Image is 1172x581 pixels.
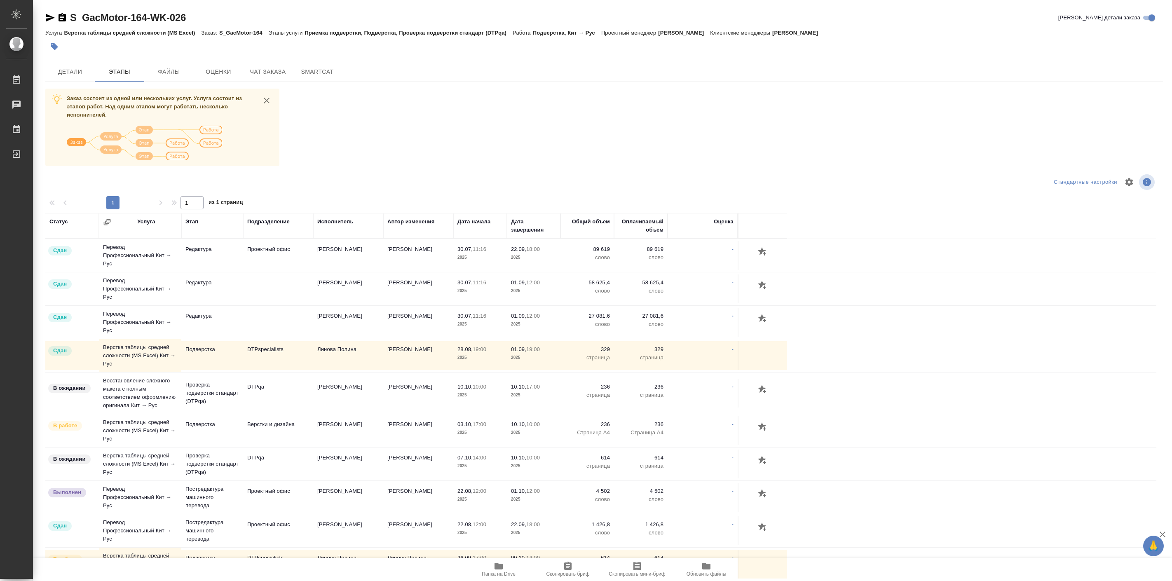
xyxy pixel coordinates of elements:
p: [PERSON_NAME] [772,30,824,36]
td: DTPqa [243,379,313,408]
span: Посмотреть информацию [1139,174,1156,190]
p: 614 [565,554,610,562]
p: Страница А4 [618,429,663,437]
td: [PERSON_NAME] [313,516,383,545]
div: Статус [49,218,68,226]
td: Верстка таблицы средней сложности (MS Excel) Кит → Рус [99,447,181,480]
button: Скопировать бриф [533,558,602,581]
p: Сдан [53,246,67,255]
button: Добавить оценку [756,312,770,326]
p: В работе [53,555,77,563]
p: 12:00 [473,488,486,494]
p: Сдан [53,522,67,530]
td: [PERSON_NAME] [383,274,453,303]
p: 07.10, [457,454,473,461]
td: Верстки и дизайна [243,416,313,445]
td: [PERSON_NAME] [383,416,453,445]
p: Работа [513,30,533,36]
p: 30.07, [457,246,473,252]
div: Оплачиваемый объем [618,218,663,234]
td: Перевод Профессиональный Кит → Рус [99,306,181,339]
p: Подверстка [185,345,239,354]
p: 19:00 [473,346,486,352]
td: Линова Полина [313,550,383,579]
p: 2025 [457,354,503,362]
td: Линова Полина [313,341,383,370]
p: 614 [565,454,610,462]
p: слово [618,253,663,262]
div: Услуга [137,218,155,226]
span: Файлы [149,67,189,77]
p: В работе [53,422,77,430]
a: - [732,555,734,561]
p: страница [618,391,663,399]
p: Этапы услуги [269,30,305,36]
p: Подверстка, Кит → Рус [533,30,601,36]
span: Настроить таблицу [1119,172,1139,192]
span: Оценки [199,67,238,77]
p: 2025 [457,391,503,399]
a: - [732,313,734,319]
td: [PERSON_NAME] [383,241,453,270]
button: Добавить оценку [756,520,770,534]
p: Выполнен [53,488,81,497]
p: 236 [565,420,610,429]
p: страница [565,354,610,362]
p: 2025 [511,429,556,437]
p: 27 081,6 [565,312,610,320]
div: Автор изменения [387,218,434,226]
button: Добавить оценку [756,279,770,293]
button: Сгруппировать [103,218,111,226]
td: Перевод Профессиональный Кит → Рус [99,272,181,305]
p: Страница А4 [565,429,610,437]
p: Редактура [185,245,239,253]
p: 17:00 [473,555,486,561]
td: Проектный офис [243,241,313,270]
p: 18:00 [526,521,540,527]
p: Приемка подверстки, Подверстка, Проверка подверстки стандарт (DTPqa) [305,30,513,36]
td: Перевод Профессиональный Кит → Рус [99,514,181,547]
p: Проверка подверстки стандарт (DTPqa) [185,381,239,405]
span: Этапы [100,67,139,77]
td: [PERSON_NAME] [383,483,453,512]
p: 58 625,4 [618,279,663,287]
p: Проверка подверстки стандарт (DTPqa) [185,452,239,476]
td: DTPspecialists [243,550,313,579]
p: 236 [618,383,663,391]
span: Заказ состоит из одной или нескольких услуг. Услуга состоит из этапов работ. Над одним этапом мог... [67,95,242,118]
td: Проектный офис [243,516,313,545]
p: 4 502 [565,487,610,495]
p: Постредактура машинного перевода [185,485,239,510]
button: Скопировать ссылку для ЯМессенджера [45,13,55,23]
p: слово [565,320,610,328]
p: 1 426,8 [565,520,610,529]
p: 10:00 [473,384,486,390]
p: 2025 [511,287,556,295]
button: Скопировать ссылку [57,13,67,23]
p: 2025 [511,391,556,399]
p: 2025 [457,253,503,262]
p: 27 081,6 [618,312,663,320]
p: страница [565,462,610,470]
p: 01.09, [511,346,526,352]
a: - [732,421,734,427]
p: слово [565,495,610,504]
p: Подверстка [185,420,239,429]
td: DTPqa [243,450,313,478]
p: 329 [618,345,663,354]
p: 22.09, [511,521,526,527]
p: 1 426,8 [618,520,663,529]
p: 2025 [457,287,503,295]
button: Добавить оценку [756,487,770,501]
p: 30.07, [457,279,473,286]
button: Добавить оценку [756,245,770,259]
td: [PERSON_NAME] [313,450,383,478]
a: - [732,279,734,286]
p: 18:00 [526,246,540,252]
p: Постредактура машинного перевода [185,518,239,543]
p: страница [565,391,610,399]
td: Проектный офис [243,483,313,512]
button: Добавить оценку [756,454,770,468]
td: [PERSON_NAME] [313,308,383,337]
p: слово [565,253,610,262]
